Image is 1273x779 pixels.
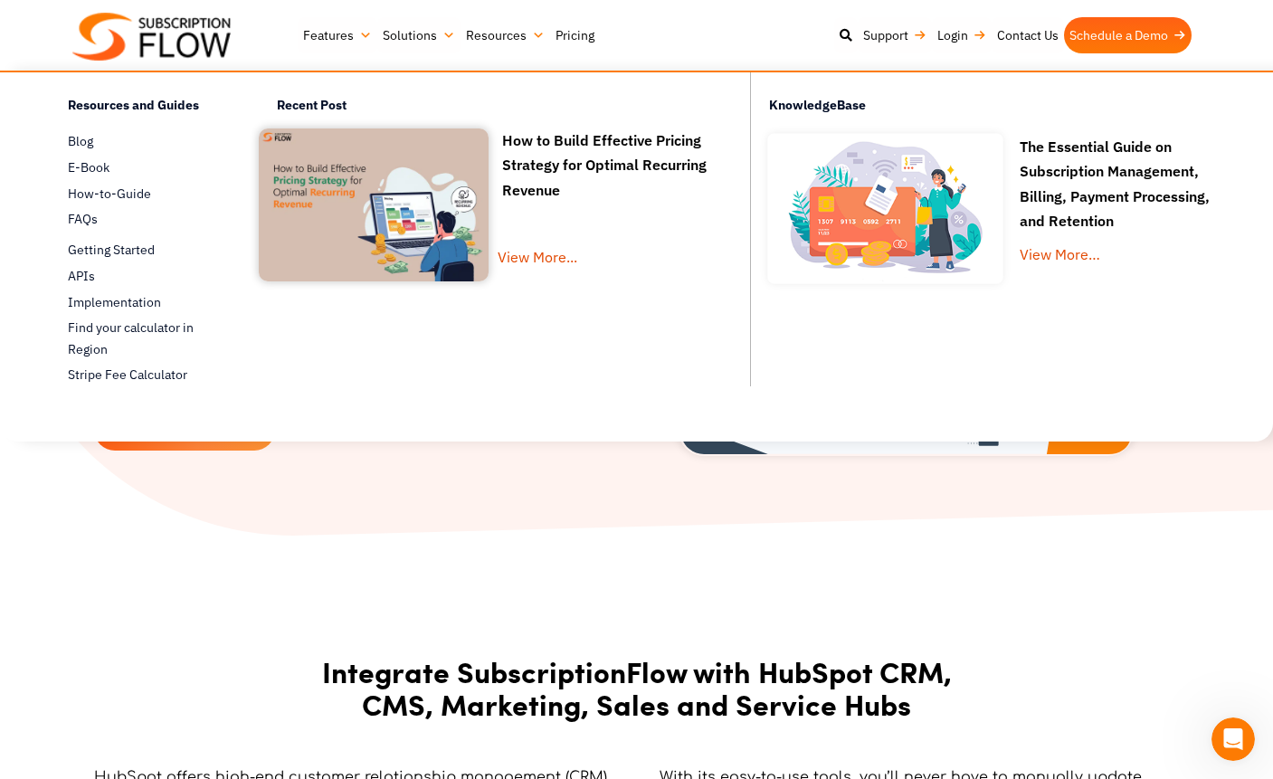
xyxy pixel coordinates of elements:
[68,210,98,229] span: FAQs
[498,245,718,297] a: View More...
[284,655,990,722] h2: Integrate SubscriptionFlow with HubSpot CRM, CMS, Marketing, Sales and Service Hubs
[68,365,214,386] a: Stripe Fee Calculator
[298,17,377,53] a: Features
[992,17,1064,53] a: Contact Us
[1064,17,1192,53] a: Schedule a Demo
[68,158,109,177] span: E-Book
[68,293,161,312] span: Implementation
[259,128,489,281] img: Effective Pricing Strategy
[932,17,992,53] a: Login
[1020,135,1228,233] p: The Essential Guide on Subscription Management, Billing, Payment Processing, and Retention
[68,241,155,260] span: Getting Started
[1020,245,1100,263] a: View More…
[377,17,461,53] a: Solutions
[68,318,214,361] a: Find your calculator in Region
[68,239,214,261] a: Getting Started
[68,95,214,121] h4: Resources and Guides
[68,265,214,287] a: APIs
[68,185,151,204] span: How-to-Guide
[68,267,95,286] span: APIs
[1211,717,1255,761] iframe: Intercom live chat
[858,17,932,53] a: Support
[769,86,1255,126] h4: KnowledgeBase
[550,17,600,53] a: Pricing
[277,95,736,121] h4: Recent Post
[68,183,214,204] a: How-to-Guide
[68,209,214,231] a: FAQs
[760,126,1011,291] img: Online-recurring-Billing-software
[68,132,93,151] span: Blog
[68,291,214,313] a: Implementation
[72,13,231,61] img: Subscriptionflow
[68,130,214,152] a: Blog
[68,157,214,178] a: E-Book
[461,17,550,53] a: Resources
[502,131,707,204] a: How to Build Effective Pricing Strategy for Optimal Recurring Revenue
